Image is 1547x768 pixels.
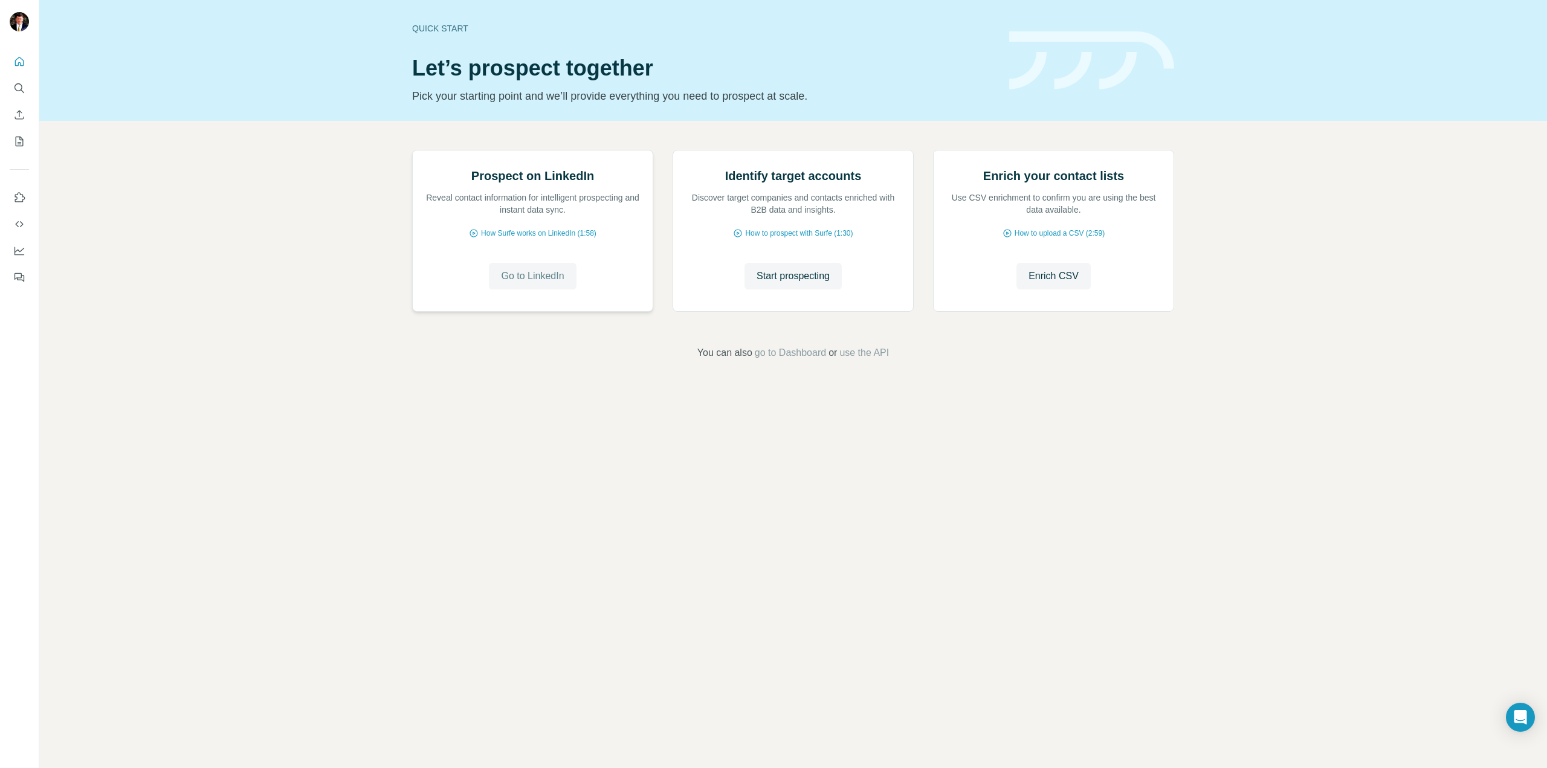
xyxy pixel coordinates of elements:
button: Enrich CSV [10,104,29,126]
button: go to Dashboard [755,346,826,360]
h2: Identify target accounts [725,167,862,184]
h1: Let’s prospect together [412,56,995,80]
span: Enrich CSV [1029,269,1079,283]
div: Open Intercom Messenger [1506,703,1535,732]
img: banner [1009,31,1174,90]
button: use the API [839,346,889,360]
img: Avatar [10,12,29,31]
div: Quick start [412,22,995,34]
h2: Prospect on LinkedIn [471,167,594,184]
span: or [828,346,837,360]
span: How Surfe works on LinkedIn (1:58) [481,228,596,239]
button: Go to LinkedIn [489,263,576,289]
span: How to upload a CSV (2:59) [1015,228,1105,239]
button: Start prospecting [744,263,842,289]
span: You can also [697,346,752,360]
button: Use Surfe API [10,213,29,235]
button: My lists [10,131,29,152]
button: Enrich CSV [1016,263,1091,289]
button: Feedback [10,266,29,288]
h2: Enrich your contact lists [983,167,1124,184]
span: Start prospecting [757,269,830,283]
p: Pick your starting point and we’ll provide everything you need to prospect at scale. [412,88,995,105]
p: Discover target companies and contacts enriched with B2B data and insights. [685,192,901,216]
span: How to prospect with Surfe (1:30) [745,228,853,239]
button: Quick start [10,51,29,73]
button: Dashboard [10,240,29,262]
span: Go to LinkedIn [501,269,564,283]
p: Reveal contact information for intelligent prospecting and instant data sync. [425,192,641,216]
button: Search [10,77,29,99]
button: Use Surfe on LinkedIn [10,187,29,208]
p: Use CSV enrichment to confirm you are using the best data available. [946,192,1161,216]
